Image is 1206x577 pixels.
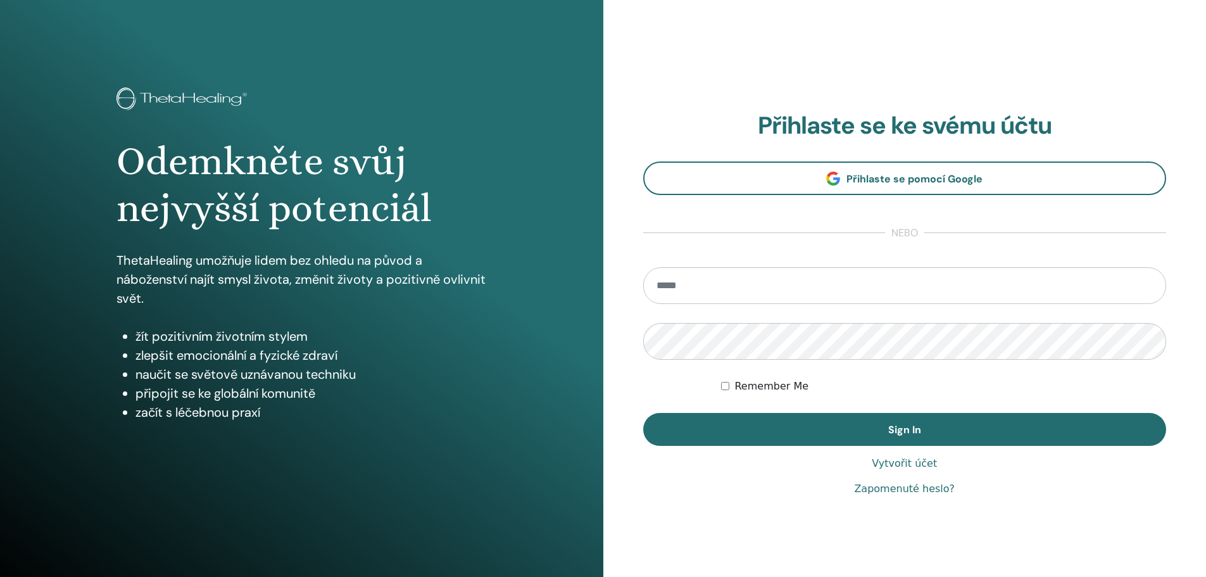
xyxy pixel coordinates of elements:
[643,162,1167,195] a: Přihlaste se pomocí Google
[135,346,487,365] li: zlepšit emocionální a fyzické zdraví
[872,456,937,471] a: Vytvořit účet
[846,172,983,186] span: Přihlaste se pomocí Google
[885,225,924,241] span: nebo
[135,403,487,422] li: začít s léčebnou praxí
[135,327,487,346] li: žít pozitivním životním stylem
[116,138,487,232] h1: Odemkněte svůj nejvyšší potenciál
[888,423,921,436] span: Sign In
[116,251,487,308] p: ThetaHealing umožňuje lidem bez ohledu na původ a náboženství najít smysl života, změnit životy a...
[643,111,1167,141] h2: Přihlaste se ke svému účtu
[135,365,487,384] li: naučit se světově uznávanou techniku
[643,413,1167,446] button: Sign In
[734,379,808,394] label: Remember Me
[854,481,955,497] a: Zapomenuté heslo?
[721,379,1166,394] div: Keep me authenticated indefinitely or until I manually logout
[135,384,487,403] li: připojit se ke globální komunitě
